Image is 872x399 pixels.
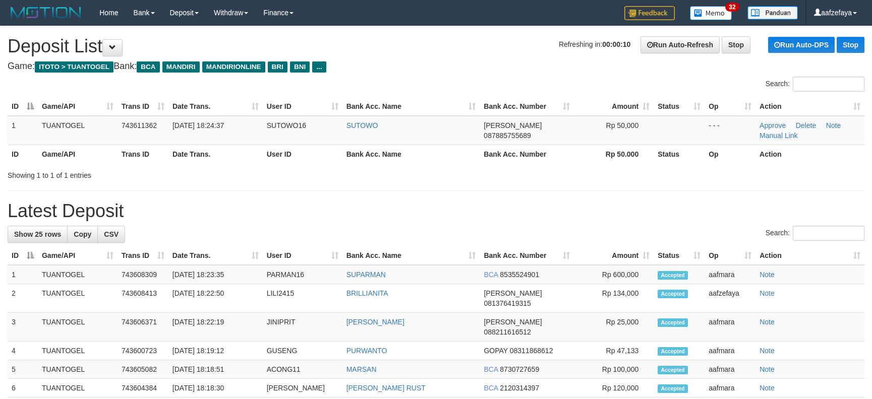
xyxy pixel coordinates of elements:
td: aafmara [705,265,755,284]
a: Note [760,318,775,326]
a: Note [760,289,775,297]
span: Copy 088211616512 to clipboard [484,328,531,336]
td: 6 [8,379,38,397]
th: Status: activate to sort column ascending [654,246,705,265]
a: [PERSON_NAME] RUST [346,384,426,392]
td: 1 [8,116,38,145]
th: Trans ID [118,145,168,163]
th: Game/API: activate to sort column ascending [38,97,118,116]
td: LILI2415 [263,284,342,313]
span: Accepted [658,366,688,374]
th: Rp 50.000 [574,145,654,163]
a: Approve [760,121,786,129]
td: Rp 120,000 [574,379,654,397]
span: ... [312,61,326,73]
span: 743611362 [122,121,157,129]
a: Note [760,347,775,355]
td: aafmara [705,360,755,379]
span: Rp 50,000 [606,121,639,129]
td: aafmara [705,313,755,342]
td: aafzefaya [705,284,755,313]
td: Rp 47,133 [574,342,654,360]
span: Copy 08311868612 to clipboard [510,347,553,355]
a: Note [760,384,775,392]
td: 5 [8,360,38,379]
span: BCA [484,271,498,279]
td: TUANTOGEL [38,360,118,379]
span: ITOTO > TUANTOGEL [35,61,113,73]
span: CSV [104,230,119,238]
td: Rp 25,000 [574,313,654,342]
span: Show 25 rows [14,230,61,238]
th: Game/API: activate to sort column ascending [38,246,118,265]
span: [PERSON_NAME] [484,121,542,129]
th: ID: activate to sort column descending [8,246,38,265]
th: Bank Acc. Name [342,145,480,163]
span: [PERSON_NAME] [484,318,542,326]
span: MANDIRIONLINE [202,61,265,73]
th: ID: activate to sort column descending [8,97,38,116]
a: MARSAN [346,365,377,373]
span: Accepted [658,384,688,393]
span: Copy 8730727659 to clipboard [500,365,539,373]
th: Bank Acc. Number [480,145,574,163]
td: aafmara [705,379,755,397]
th: Date Trans.: activate to sort column ascending [168,246,263,265]
th: Amount: activate to sort column ascending [574,246,654,265]
td: 4 [8,342,38,360]
th: Bank Acc. Name: activate to sort column ascending [342,97,480,116]
td: - - - [705,116,755,145]
th: Trans ID: activate to sort column ascending [118,246,168,265]
th: Amount: activate to sort column ascending [574,97,654,116]
td: [DATE] 18:18:30 [168,379,263,397]
td: Rp 134,000 [574,284,654,313]
span: MANDIRI [162,61,200,73]
th: Op: activate to sort column ascending [705,246,755,265]
td: Rp 100,000 [574,360,654,379]
td: JINIPRIT [263,313,342,342]
td: [DATE] 18:22:50 [168,284,263,313]
span: Copy 2120314397 to clipboard [500,384,539,392]
td: Rp 600,000 [574,265,654,284]
a: Stop [837,37,864,53]
th: Date Trans.: activate to sort column ascending [168,97,263,116]
div: Showing 1 to 1 of 1 entries [8,166,356,180]
th: Bank Acc. Number: activate to sort column ascending [480,246,574,265]
td: TUANTOGEL [38,313,118,342]
td: 743605082 [118,360,168,379]
a: Delete [796,121,816,129]
th: Action: activate to sort column ascending [755,97,864,116]
a: Run Auto-Refresh [641,36,720,53]
td: 743604384 [118,379,168,397]
th: Op: activate to sort column ascending [705,97,755,116]
a: Stop [722,36,750,53]
a: Copy [67,226,98,243]
td: TUANTOGEL [38,379,118,397]
img: panduan.png [747,6,798,20]
a: [PERSON_NAME] [346,318,404,326]
th: Game/API [38,145,118,163]
th: ID [8,145,38,163]
th: Bank Acc. Number: activate to sort column ascending [480,97,574,116]
strong: 00:00:10 [602,40,630,48]
span: BCA [484,384,498,392]
td: 3 [8,313,38,342]
td: 743606371 [118,313,168,342]
span: Copy 8535524901 to clipboard [500,271,539,279]
span: Accepted [658,347,688,356]
th: Action [755,145,864,163]
span: SUTOWO16 [267,121,306,129]
a: SUPARMAN [346,271,386,279]
td: 2 [8,284,38,313]
th: Date Trans. [168,145,263,163]
span: Copy 081376419315 to clipboard [484,299,531,307]
td: 1 [8,265,38,284]
th: User ID: activate to sort column ascending [263,97,342,116]
label: Search: [766,77,864,92]
img: Feedback.jpg [624,6,675,20]
td: TUANTOGEL [38,284,118,313]
td: aafmara [705,342,755,360]
td: [DATE] 18:18:51 [168,360,263,379]
td: [DATE] 18:19:12 [168,342,263,360]
th: Trans ID: activate to sort column ascending [118,97,168,116]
